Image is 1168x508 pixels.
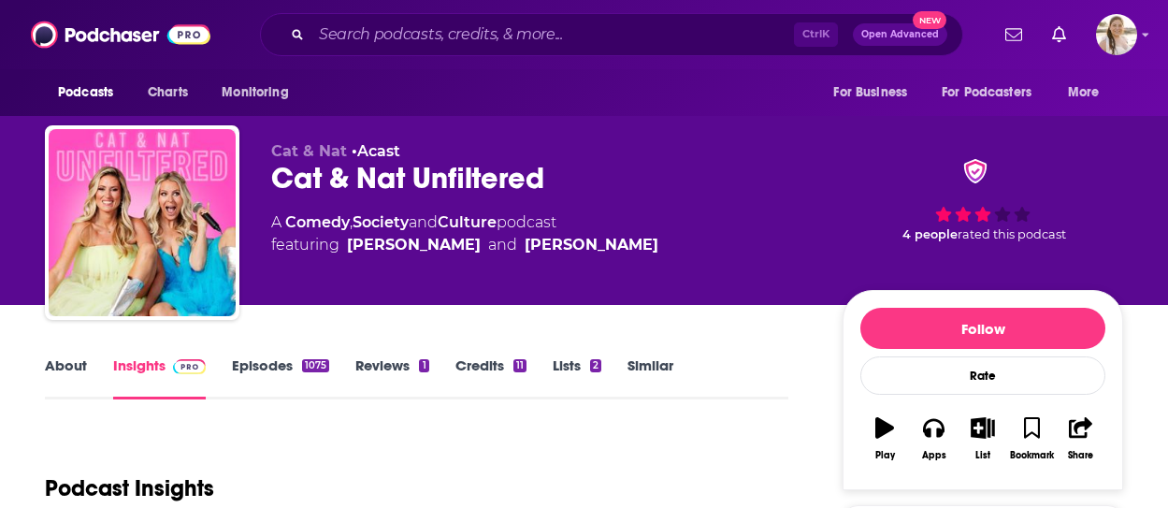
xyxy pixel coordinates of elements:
[260,13,963,56] div: Search podcasts, credits, & more...
[913,11,946,29] span: New
[232,356,329,399] a: Episodes1075
[958,227,1066,241] span: rated this podcast
[488,234,517,256] span: and
[45,474,214,502] h1: Podcast Insights
[45,75,137,110] button: open menu
[525,234,658,256] a: Natalie Telfer
[271,142,347,160] span: Cat & Nat
[860,308,1105,349] button: Follow
[222,80,288,106] span: Monitoring
[959,405,1007,472] button: List
[833,80,907,106] span: For Business
[302,359,329,372] div: 1075
[627,356,673,399] a: Similar
[271,211,658,256] div: A podcast
[998,19,1030,51] a: Show notifications dropdown
[285,213,350,231] a: Comedy
[902,227,958,241] span: 4 people
[271,234,658,256] span: featuring
[1068,80,1100,106] span: More
[942,80,1031,106] span: For Podcasters
[311,20,794,50] input: Search podcasts, credits, & more...
[875,450,895,461] div: Play
[58,80,113,106] span: Podcasts
[173,359,206,374] img: Podchaser Pro
[357,142,400,160] a: Acast
[1045,19,1074,51] a: Show notifications dropdown
[860,356,1105,395] div: Rate
[209,75,312,110] button: open menu
[1057,405,1105,472] button: Share
[820,75,930,110] button: open menu
[1010,450,1054,461] div: Bookmark
[1055,75,1123,110] button: open menu
[455,356,526,399] a: Credits11
[922,450,946,461] div: Apps
[113,356,206,399] a: InsightsPodchaser Pro
[353,213,409,231] a: Society
[975,450,990,461] div: List
[350,213,353,231] span: ,
[438,213,497,231] a: Culture
[843,142,1123,258] div: verified Badge 4 peoplerated this podcast
[909,405,958,472] button: Apps
[409,213,438,231] span: and
[1068,450,1093,461] div: Share
[930,75,1059,110] button: open menu
[419,359,428,372] div: 1
[352,142,400,160] span: •
[49,129,236,316] img: Cat & Nat Unfiltered
[1096,14,1137,55] span: Logged in as acquavie
[794,22,838,47] span: Ctrl K
[590,359,601,372] div: 2
[31,17,210,52] img: Podchaser - Follow, Share and Rate Podcasts
[1096,14,1137,55] button: Show profile menu
[958,159,993,183] img: verified Badge
[860,405,909,472] button: Play
[347,234,481,256] a: Catherine Belknap
[853,23,947,46] button: Open AdvancedNew
[553,356,601,399] a: Lists2
[1096,14,1137,55] img: User Profile
[148,80,188,106] span: Charts
[861,30,939,39] span: Open Advanced
[136,75,199,110] a: Charts
[513,359,526,372] div: 11
[1007,405,1056,472] button: Bookmark
[45,356,87,399] a: About
[355,356,428,399] a: Reviews1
